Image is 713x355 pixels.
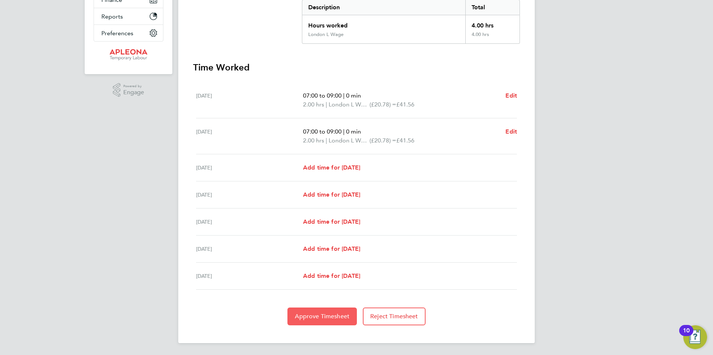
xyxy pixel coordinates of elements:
span: 07:00 to 09:00 [303,128,342,135]
div: [DATE] [196,272,303,280]
div: [DATE] [196,127,303,145]
span: | [343,92,345,99]
span: Engage [123,89,144,96]
span: 0 min [346,92,361,99]
button: Reject Timesheet [363,308,426,325]
div: [DATE] [196,244,303,253]
div: 4.00 hrs [465,32,520,43]
span: Powered by [123,83,144,89]
div: [DATE] [196,217,303,226]
span: £41.56 [396,101,414,108]
span: Approve Timesheet [295,313,349,320]
a: Powered byEngage [113,83,144,97]
span: Reject Timesheet [370,313,418,320]
span: Preferences [101,30,133,37]
span: London L Wage [329,100,369,109]
div: [DATE] [196,163,303,172]
a: Add time for [DATE] [303,244,360,253]
div: London L Wage [308,32,344,37]
button: Approve Timesheet [287,308,357,325]
span: Add time for [DATE] [303,164,360,171]
img: apleona-logo-retina.png [110,49,147,61]
a: Add time for [DATE] [303,190,360,199]
button: Reports [94,8,163,24]
span: London L Wage [329,136,369,145]
div: [DATE] [196,91,303,109]
a: Edit [505,127,517,136]
div: 4.00 hrs [465,15,520,32]
a: Go to home page [94,49,163,61]
span: | [343,128,345,135]
button: Preferences [94,25,163,41]
span: Add time for [DATE] [303,245,360,252]
span: (£20.78) = [369,137,396,144]
a: Add time for [DATE] [303,272,360,280]
span: Add time for [DATE] [303,272,360,279]
a: Edit [505,91,517,100]
span: | [326,137,327,144]
span: £41.56 [396,137,414,144]
div: Hours worked [302,15,465,32]
span: (£20.78) = [369,101,396,108]
span: Add time for [DATE] [303,191,360,198]
a: Add time for [DATE] [303,163,360,172]
span: 2.00 hrs [303,101,324,108]
div: 10 [683,331,690,340]
span: 07:00 to 09:00 [303,92,342,99]
span: 2.00 hrs [303,137,324,144]
span: Reports [101,13,123,20]
h3: Time Worked [193,62,520,73]
div: [DATE] [196,190,303,199]
span: | [326,101,327,108]
span: Edit [505,128,517,135]
span: Add time for [DATE] [303,218,360,225]
span: 0 min [346,128,361,135]
button: Open Resource Center, 10 new notifications [683,325,707,349]
a: Add time for [DATE] [303,217,360,226]
span: Edit [505,92,517,99]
